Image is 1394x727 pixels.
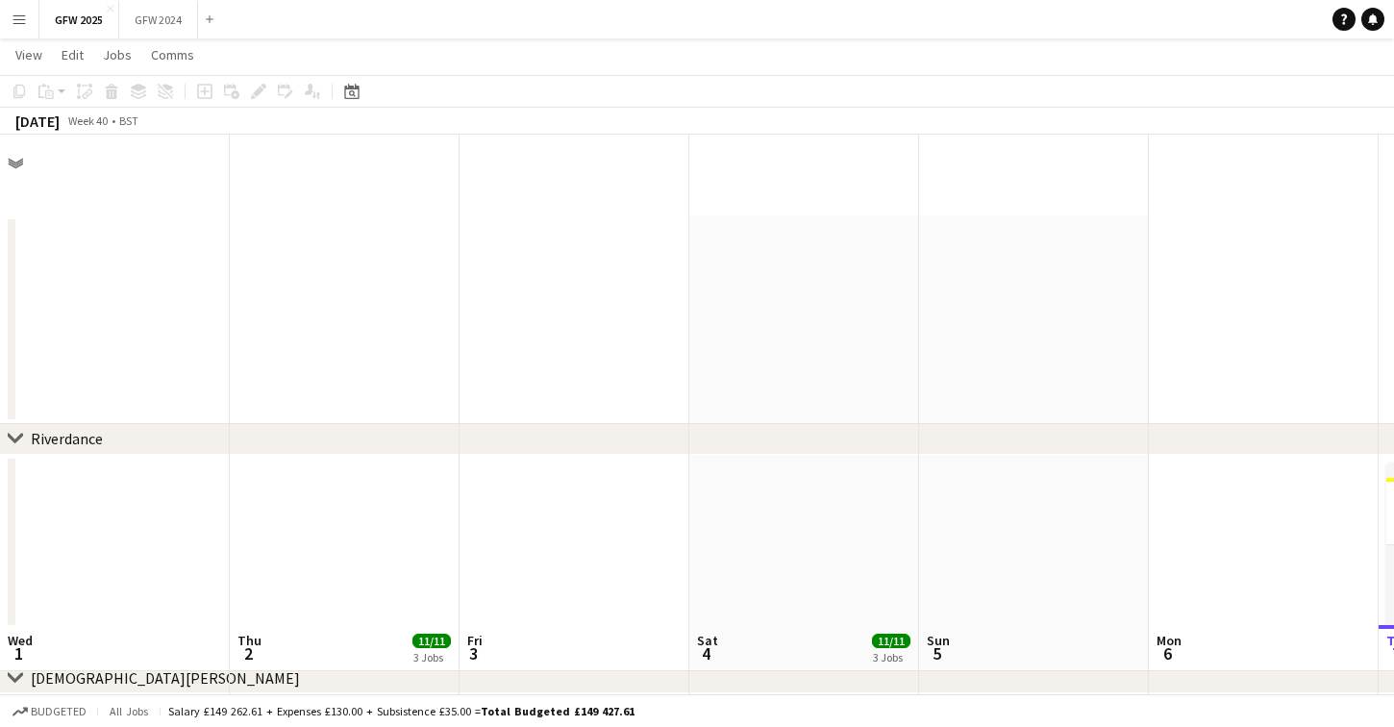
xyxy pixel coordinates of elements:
a: Edit [54,42,91,67]
span: View [15,46,42,63]
div: [DEMOGRAPHIC_DATA][PERSON_NAME] [31,668,300,688]
button: Budgeted [10,701,89,722]
span: Jobs [103,46,132,63]
span: Fri [467,632,483,649]
span: Budgeted [31,705,87,718]
span: 6 [1154,642,1182,664]
a: Comms [143,42,202,67]
span: Sun [927,632,950,649]
div: Salary £149 262.61 + Expenses £130.00 + Subsistence £35.00 = [168,704,635,718]
span: Edit [62,46,84,63]
span: 1 [5,642,33,664]
span: Mon [1157,632,1182,649]
span: 11/11 [412,634,451,648]
span: 2 [235,642,261,664]
button: GFW 2024 [119,1,198,38]
span: 11/11 [872,634,910,648]
span: Comms [151,46,194,63]
a: View [8,42,50,67]
div: [DATE] [15,112,60,131]
span: Sat [697,632,718,649]
button: GFW 2025 [39,1,119,38]
span: 4 [694,642,718,664]
div: Riverdance [31,429,103,448]
div: 3 Jobs [873,650,909,664]
span: Total Budgeted £149 427.61 [481,704,635,718]
div: 3 Jobs [413,650,450,664]
span: All jobs [106,704,152,718]
a: Jobs [95,42,139,67]
span: 5 [924,642,950,664]
span: Week 40 [63,113,112,128]
div: BST [119,113,138,128]
span: 3 [464,642,483,664]
span: Wed [8,632,33,649]
span: Thu [237,632,261,649]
